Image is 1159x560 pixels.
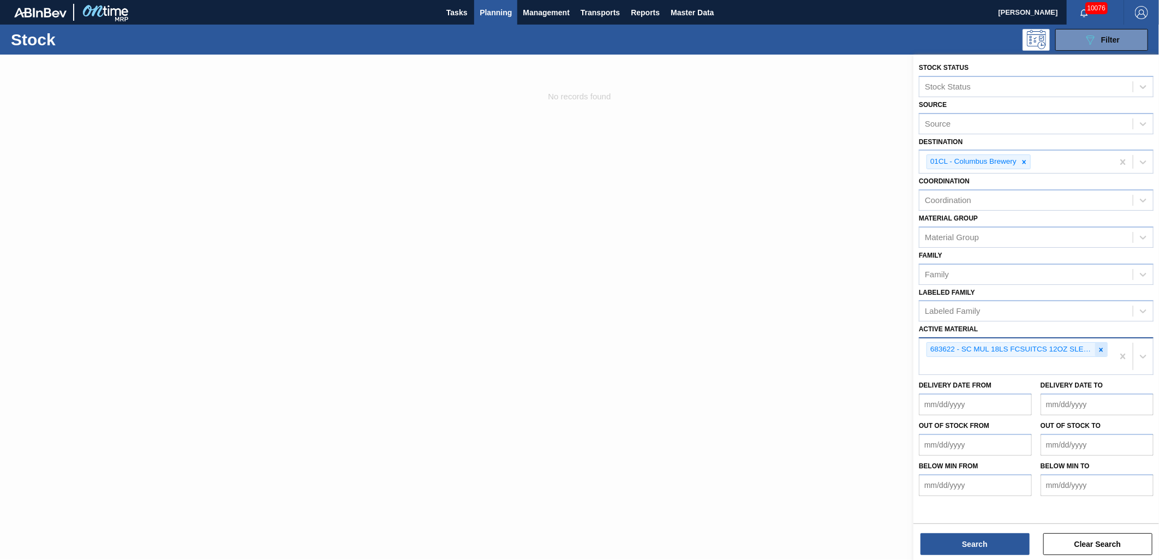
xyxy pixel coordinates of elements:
[925,82,971,91] div: Stock Status
[1041,474,1154,496] input: mm/dd/yyyy
[1041,422,1101,430] label: Out of Stock to
[919,325,978,333] label: Active Material
[919,252,942,259] label: Family
[927,155,1018,169] div: 01CL - Columbus Brewery
[631,6,660,19] span: Reports
[671,6,714,19] span: Master Data
[14,8,67,17] img: TNhmsLtSVTkK8tSr43FrP2fwEKptu5GPRR3wAAAABJRU5ErkJggg==
[919,177,970,185] label: Coordination
[919,462,978,470] label: Below Min from
[919,215,978,222] label: Material Group
[925,233,979,242] div: Material Group
[581,6,620,19] span: Transports
[1041,394,1154,415] input: mm/dd/yyyy
[919,434,1032,456] input: mm/dd/yyyy
[1041,434,1154,456] input: mm/dd/yyyy
[445,6,469,19] span: Tasks
[919,64,969,72] label: Stock Status
[1055,29,1148,51] button: Filter
[919,394,1032,415] input: mm/dd/yyyy
[1101,35,1120,44] span: Filter
[1041,462,1090,470] label: Below Min to
[1135,6,1148,19] img: Logout
[523,6,570,19] span: Management
[925,119,951,128] div: Source
[925,270,949,279] div: Family
[1041,382,1103,389] label: Delivery Date to
[480,6,512,19] span: Planning
[1085,2,1108,14] span: 10076
[927,343,1095,356] div: 683622 - SC MUL 18LS FCSUITCS 12OZ SLEEK AQUEOUS
[919,474,1032,496] input: mm/dd/yyyy
[1023,29,1050,51] div: Programming: no user selected
[919,101,947,109] label: Source
[925,196,971,205] div: Coordination
[919,382,991,389] label: Delivery Date from
[919,422,989,430] label: Out of Stock from
[919,289,975,296] label: Labeled Family
[11,33,177,46] h1: Stock
[1067,5,1102,20] button: Notifications
[925,307,981,316] div: Labeled Family
[919,138,963,146] label: Destination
